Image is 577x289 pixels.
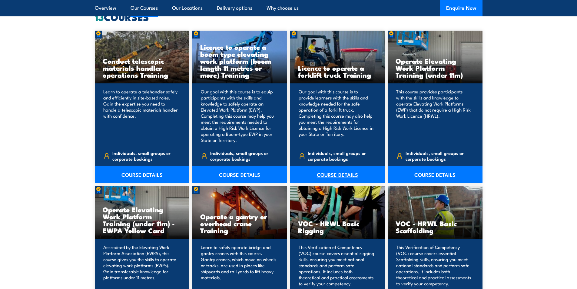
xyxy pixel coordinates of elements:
span: Individuals, small groups or corporate bookings [406,150,472,162]
p: Learn to operate a telehandler safely and efficiently in site-based roles. Gain the expertise you... [103,89,179,143]
h3: Operate Elevating Work Platform Training (under 11m) - EWPA Yellow Card [103,206,182,234]
h3: Licence to operate a forklift truck Training [298,64,377,78]
a: COURSE DETAILS [192,166,287,183]
h3: Operate a gantry or overhead crane Training [200,213,279,234]
p: Our goal with this course is to equip participants with the skills and knowledge to safely operat... [201,89,277,143]
p: Accredited by the Elevating Work Platform Association (EWPA), this course gives you the skills to... [103,244,179,287]
a: COURSE DETAILS [95,166,190,183]
a: COURSE DETAILS [290,166,385,183]
h2: COURSES [95,12,482,21]
h3: VOC - HRWL Basic Scaffolding [396,220,475,234]
span: Individuals, small groups or corporate bookings [112,150,179,162]
h3: Operate Elevating Work Platform Training (under 11m) [396,57,475,78]
p: This Verification of Competency (VOC) course covers essential Scaffolding skills, ensuring you me... [396,244,472,287]
p: Learn to safely operate bridge and gantry cranes with this course. Gantry cranes, which move on w... [201,244,277,287]
p: This course provides participants with the skills and knowledge to operate Elevating Work Platfor... [396,89,472,143]
h3: Conduct telescopic materials handler operations Training [103,57,182,78]
p: Our goal with this course is to provide learners with the skills and knowledge needed for the saf... [299,89,375,143]
span: Individuals, small groups or corporate bookings [210,150,277,162]
strong: 13 [95,9,104,24]
h3: VOC - HRWL Basic Rigging [298,220,377,234]
h3: Licence to operate a boom type elevating work platform (boom length 11 metres or more) Training [200,43,279,78]
span: Individuals, small groups or corporate bookings [308,150,374,162]
p: This Verification of Competency (VOC) course covers essential rigging skills, ensuring you meet n... [299,244,375,287]
a: COURSE DETAILS [388,166,482,183]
